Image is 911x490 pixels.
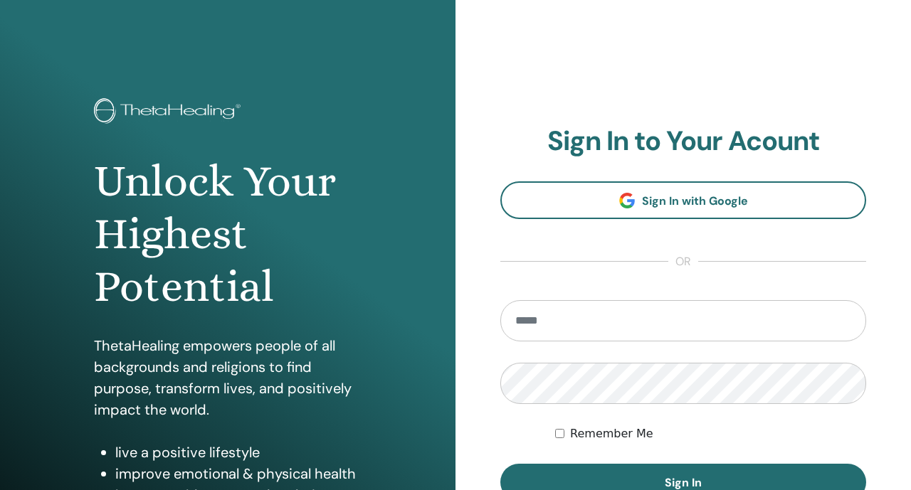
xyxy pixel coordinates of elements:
[642,193,748,208] span: Sign In with Google
[555,425,866,442] div: Keep me authenticated indefinitely or until I manually logout
[500,181,866,219] a: Sign In with Google
[94,335,362,420] p: ThetaHealing empowers people of all backgrounds and religions to find purpose, transform lives, a...
[665,475,702,490] span: Sign In
[115,463,362,484] li: improve emotional & physical health
[115,442,362,463] li: live a positive lifestyle
[570,425,653,442] label: Remember Me
[500,125,866,158] h2: Sign In to Your Acount
[668,253,698,270] span: or
[94,155,362,314] h1: Unlock Your Highest Potential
